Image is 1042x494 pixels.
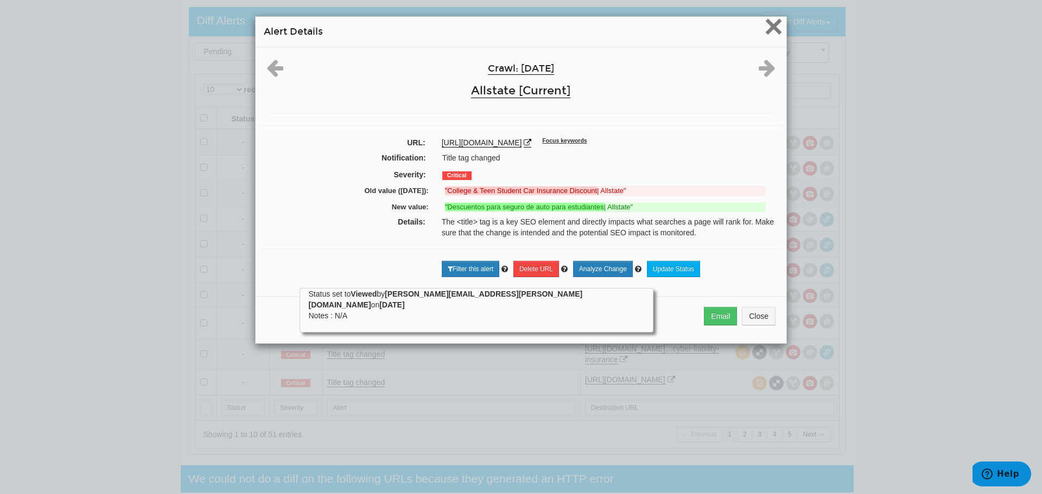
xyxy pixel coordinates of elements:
[260,152,434,163] label: Notification:
[704,307,737,325] button: Email
[647,261,700,277] a: Update Status
[434,152,782,163] div: Title tag changed
[379,300,404,309] strong: [DATE]
[258,137,434,148] label: URL:
[471,84,570,98] a: Allstate [Current]
[260,169,434,180] label: Severity:
[442,171,472,180] span: Critical
[973,461,1031,489] iframe: Opens a widget where you can find more information
[442,261,499,277] a: Filter this alert
[351,290,377,298] strong: Viewed
[442,138,522,147] a: [URL][DOMAIN_NAME]
[434,216,784,238] div: The <title> tag is a key SEO element and directly impacts what searches a page will rank for. Mak...
[445,203,604,211] strong: "Descuentos para seguro de auto para estudiantes
[258,216,434,227] label: Details:
[264,25,778,39] h4: Alert Details
[266,68,283,76] a: Previous alert
[573,261,633,277] a: Analyze Change
[764,8,783,44] span: ×
[542,137,587,144] sup: Focus keywords
[764,17,783,39] button: Close
[445,186,766,196] del: | Allstate"
[742,307,776,325] button: Close
[759,68,776,76] a: Next alert
[445,202,766,213] ins: | Allstate"
[488,63,554,75] a: Crawl: [DATE]
[268,202,437,213] label: New value:
[445,187,597,195] strong: "College & Teen Student Car Insurance Discount
[308,288,645,321] div: Status set to by on Notes : N/A
[513,261,559,277] a: Delete URL
[308,290,582,309] strong: [PERSON_NAME][EMAIL_ADDRESS][PERSON_NAME][DOMAIN_NAME]
[268,186,437,196] label: Old value ([DATE]):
